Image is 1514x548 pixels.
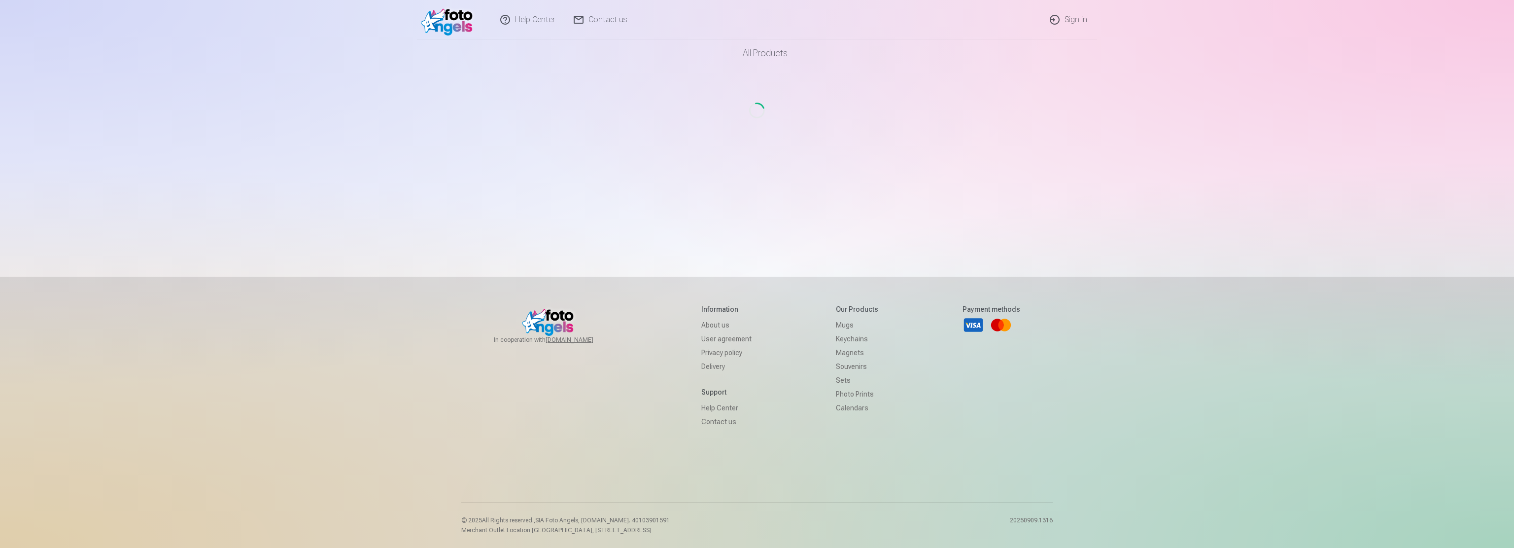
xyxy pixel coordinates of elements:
[494,336,617,344] span: In cooperation with
[701,360,752,373] a: Delivery
[1010,516,1053,534] p: 20250909.1316
[963,304,1020,314] h5: Payment methods
[836,346,878,360] a: Magnets
[836,304,878,314] h5: Our products
[701,401,752,415] a: Help Center
[535,517,670,524] span: SIA Foto Angels, [DOMAIN_NAME]. 40103901591
[836,318,878,332] a: Mugs
[836,401,878,415] a: Calendars
[461,526,670,534] p: Merchant Outlet Location [GEOGRAPHIC_DATA], [STREET_ADDRESS]
[836,373,878,387] a: Sets
[701,304,752,314] h5: Information
[836,360,878,373] a: Souvenirs
[546,336,617,344] a: [DOMAIN_NAME]
[701,318,752,332] a: About us
[990,314,1012,336] a: Mastercard
[701,346,752,360] a: Privacy policy
[715,39,799,67] a: All products
[421,4,478,36] img: /fa1
[836,332,878,346] a: Keychains
[836,387,878,401] a: Photo prints
[701,332,752,346] a: User agreement
[701,415,752,429] a: Contact us
[701,387,752,397] h5: Support
[461,516,670,524] p: © 2025 All Rights reserved. ,
[963,314,984,336] a: Visa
